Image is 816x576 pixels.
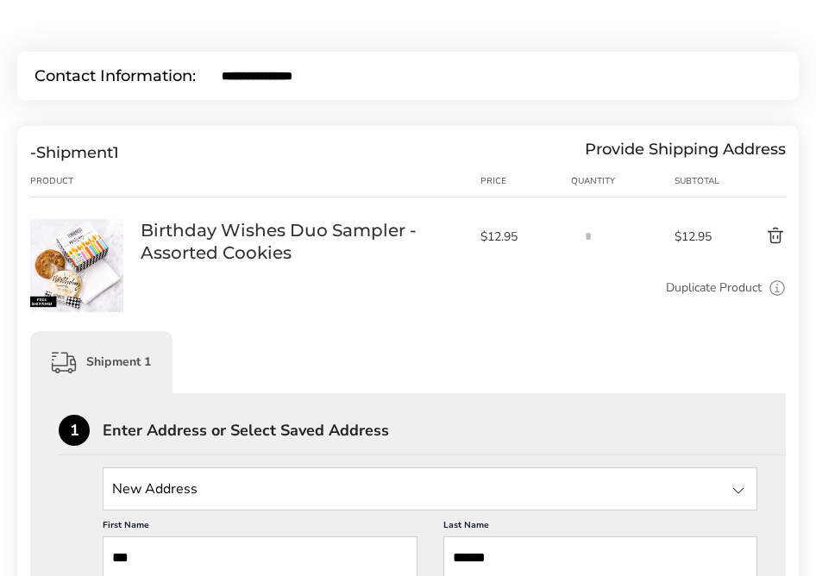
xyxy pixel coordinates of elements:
[222,68,781,84] input: E-mail
[571,174,675,188] div: Quantity
[480,174,571,188] div: Price
[443,519,758,536] label: Last Name
[30,219,123,312] img: Birthday Wishes Duo Sampler - Assorted Cookies
[666,279,762,297] a: Duplicate Product
[141,219,463,264] a: Birthday Wishes Duo Sampler - Assorted Cookies
[103,467,757,510] input: State
[30,218,123,235] a: Birthday Wishes Duo Sampler - Assorted Cookies
[113,143,119,162] span: 1
[59,415,90,446] div: 1
[30,174,141,188] div: Product
[675,174,725,188] div: Subtotal
[103,423,786,438] div: Enter Address or Select Saved Address
[675,229,725,245] span: $12.95
[480,229,562,245] span: $12.95
[30,143,36,162] span: -
[725,226,786,247] button: Delete product
[571,219,606,254] input: Quantity input
[35,68,222,84] div: Contact Information:
[30,143,119,162] div: Shipment
[585,143,786,162] div: Provide Shipping Address
[103,519,417,536] label: First Name
[30,331,173,393] div: Shipment 1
